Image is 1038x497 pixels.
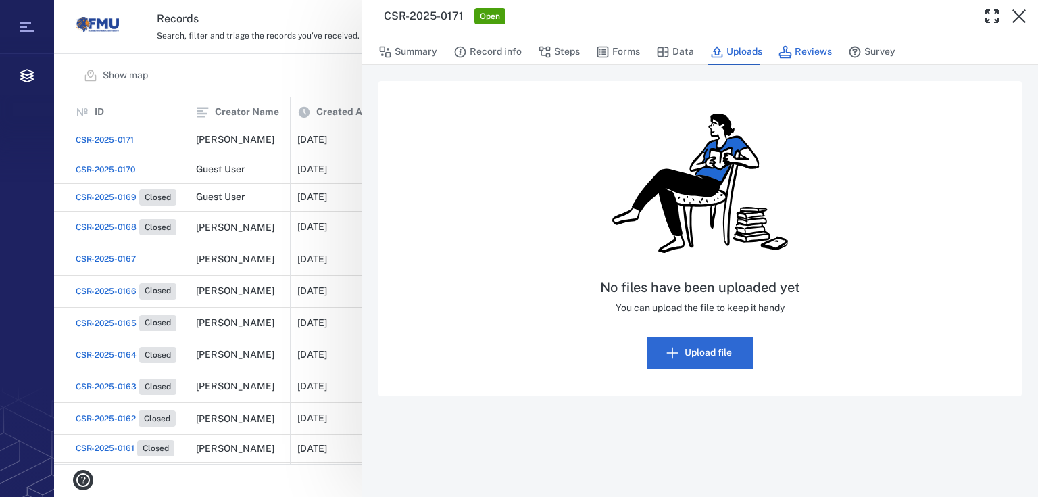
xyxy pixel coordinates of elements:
[596,39,640,65] button: Forms
[710,39,762,65] button: Uploads
[1006,3,1033,30] button: Close
[384,8,464,24] h3: CSR-2025-0171
[848,39,895,65] button: Survey
[600,302,800,315] p: You can upload the file to keep it handy
[477,11,503,22] span: Open
[538,39,580,65] button: Steps
[453,39,522,65] button: Record info
[600,279,800,296] h5: No files have been uploaded yet
[30,9,58,22] span: Help
[979,3,1006,30] button: Toggle Fullscreen
[378,39,437,65] button: Summary
[656,39,694,65] button: Data
[647,337,753,369] button: Upload file
[778,39,832,65] button: Reviews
